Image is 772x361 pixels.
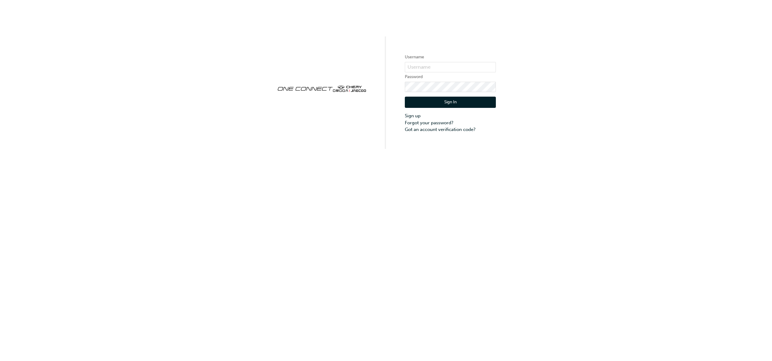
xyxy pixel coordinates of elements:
[405,97,496,108] button: Sign In
[405,73,496,81] label: Password
[405,62,496,72] input: Username
[405,53,496,61] label: Username
[276,80,367,96] img: oneconnect
[405,126,496,133] a: Got an account verification code?
[405,112,496,119] a: Sign up
[405,119,496,126] a: Forgot your password?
